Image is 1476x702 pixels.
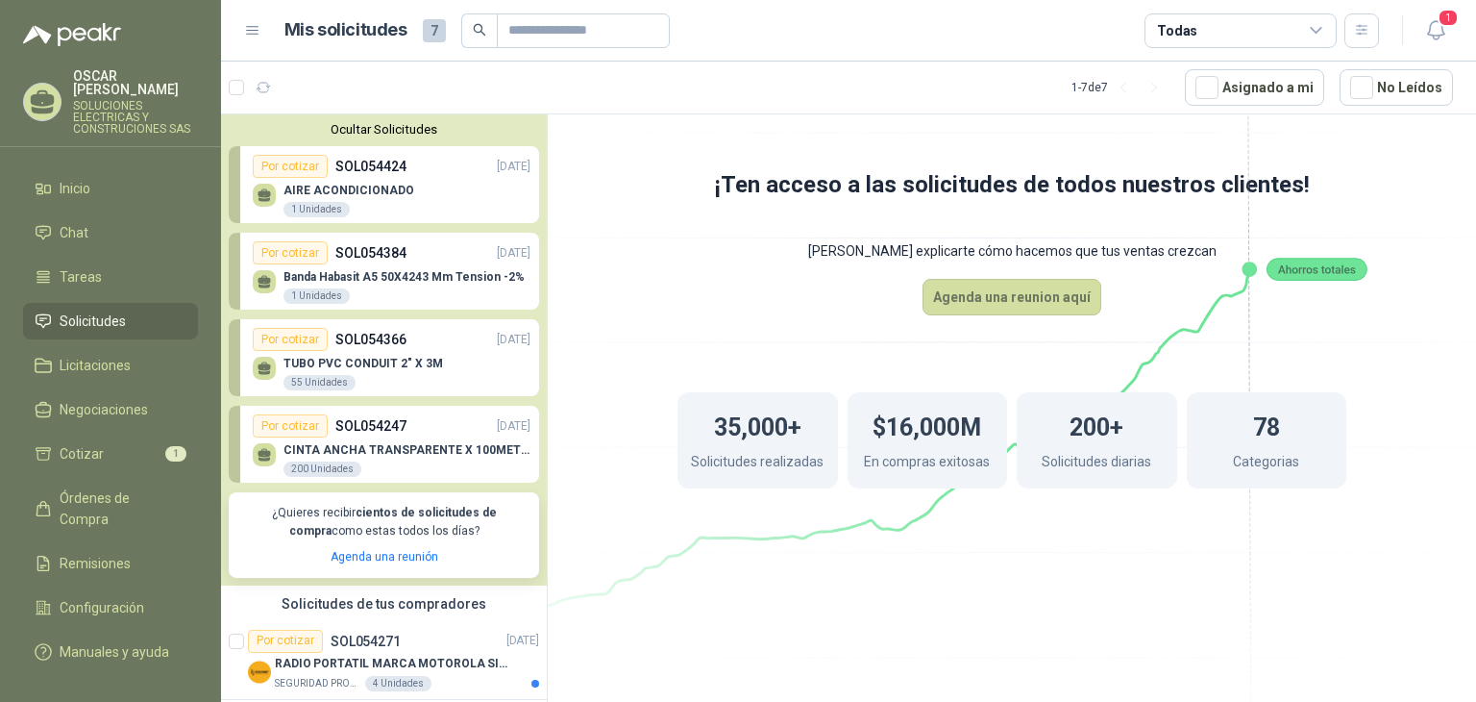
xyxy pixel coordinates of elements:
[283,357,443,370] p: TUBO PVC CONDUIT 2" X 3M
[283,270,525,284] p: Banda Habasit A5 50X4243 Mm Tension -2%
[1233,451,1299,477] p: Categorias
[873,404,981,446] h1: $16,000M
[253,414,328,438] div: Por cotizar
[60,597,144,618] span: Configuración
[283,288,350,304] div: 1 Unidades
[229,146,539,223] a: Por cotizarSOL054424[DATE] AIRE ACONDICIONADO1 Unidades
[221,622,547,700] a: Por cotizarSOL054271[DATE] Company LogoRADIO PORTATIL MARCA MOTOROLA SIN PANTALLA CON GPS, INCLUY...
[331,635,401,648] p: SOL054271
[1253,404,1280,446] h1: 78
[60,488,180,530] span: Órdenes de Compra
[23,634,198,670] a: Manuales y ayuda
[60,222,88,243] span: Chat
[60,355,131,376] span: Licitaciones
[60,641,169,663] span: Manuales y ayuda
[253,328,328,351] div: Por cotizar
[423,19,446,42] span: 7
[714,404,801,446] h1: 35,000+
[1185,69,1324,106] button: Asignado a mi
[1042,451,1151,477] p: Solicitudes diarias
[864,451,990,477] p: En compras exitosas
[506,632,539,650] p: [DATE]
[23,480,198,538] a: Órdenes de Compra
[60,178,90,199] span: Inicio
[335,156,406,177] p: SOL054424
[23,347,198,384] a: Licitaciones
[497,244,530,263] p: [DATE]
[165,446,186,462] span: 1
[335,329,406,350] p: SOL054366
[1071,72,1169,103] div: 1 - 7 de 7
[691,451,824,477] p: Solicitudes realizadas
[23,214,198,251] a: Chat
[23,303,198,339] a: Solicitudes
[365,676,431,691] div: 4 Unidades
[1418,13,1453,48] button: 1
[284,16,407,44] h1: Mis solicitudes
[229,406,539,483] a: Por cotizarSOL054247[DATE] CINTA ANCHA TRANSPARENTE X 100METROS200 Unidades
[473,23,486,37] span: search
[229,122,539,137] button: Ocultar Solicitudes
[23,23,121,46] img: Logo peakr
[275,655,514,673] p: RADIO PORTATIL MARCA MOTOROLA SIN PANTALLA CON GPS, INCLUYE: ANTENA, BATERIA, CLIP Y CARGADOR
[283,184,414,197] p: AIRE ACONDICIONADO
[922,279,1101,315] button: Agenda una reunion aquí
[335,415,406,437] p: SOL054247
[23,170,198,207] a: Inicio
[275,676,361,691] p: SEGURIDAD PROVISER LTDA
[1438,9,1459,27] span: 1
[229,233,539,310] a: Por cotizarSOL054384[DATE] Banda Habasit A5 50X4243 Mm Tension -2%1 Unidades
[283,443,530,457] p: CINTA ANCHA TRANSPARENTE X 100METROS
[23,589,198,626] a: Configuración
[221,586,547,622] div: Solicitudes de tus compradores
[1070,404,1123,446] h1: 200+
[23,545,198,582] a: Remisiones
[253,241,328,264] div: Por cotizar
[23,391,198,428] a: Negociaciones
[240,504,528,540] p: ¿Quieres recibir como estas todos los días?
[73,69,198,96] p: OSCAR [PERSON_NAME]
[60,266,102,288] span: Tareas
[73,100,198,135] p: SOLUCIONES ELECTRICAS Y CONSTRUCIONES SAS
[248,630,323,653] div: Por cotizar
[497,417,530,436] p: [DATE]
[335,242,406,263] p: SOL054384
[283,375,356,390] div: 55 Unidades
[60,311,126,332] span: Solicitudes
[1340,69,1453,106] button: No Leídos
[253,155,328,178] div: Por cotizar
[23,436,198,472] a: Cotizar1
[497,331,530,349] p: [DATE]
[283,462,361,477] div: 200 Unidades
[331,550,438,564] a: Agenda una reunión
[283,202,350,217] div: 1 Unidades
[248,661,271,684] img: Company Logo
[229,319,539,396] a: Por cotizarSOL054366[DATE] TUBO PVC CONDUIT 2" X 3M55 Unidades
[60,443,104,464] span: Cotizar
[497,158,530,176] p: [DATE]
[60,553,131,574] span: Remisiones
[289,506,497,538] b: cientos de solicitudes de compra
[221,114,547,586] div: Ocultar SolicitudesPor cotizarSOL054424[DATE] AIRE ACONDICIONADO1 UnidadesPor cotizarSOL054384[DA...
[1157,20,1197,41] div: Todas
[60,399,148,420] span: Negociaciones
[23,259,198,295] a: Tareas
